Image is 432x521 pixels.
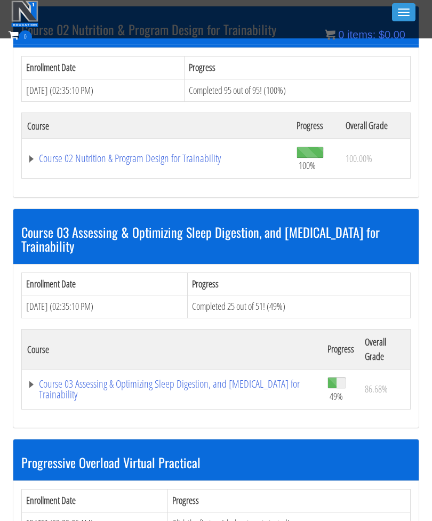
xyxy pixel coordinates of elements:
[338,29,344,41] span: 0
[359,369,411,409] td: 86.68%
[291,113,340,139] th: Progress
[22,329,322,369] th: Course
[19,30,32,44] span: 0
[322,329,359,369] th: Progress
[188,272,411,295] th: Progress
[359,329,411,369] th: Overall Grade
[11,1,38,27] img: n1-education
[22,489,168,512] th: Enrollment Date
[330,390,343,402] span: 49%
[22,295,188,318] td: [DATE] (02:35:10 PM)
[168,489,411,512] th: Progress
[325,29,335,40] img: icon11.png
[379,29,385,41] span: $
[299,159,316,171] span: 100%
[9,28,32,42] a: 0
[340,139,410,179] td: 100.00%
[21,455,411,469] h3: Progressive Overload Virtual Practical
[184,79,410,102] td: Completed 95 out of 95! (100%)
[347,29,375,41] span: items:
[21,225,411,253] h3: Course 03 Assessing & Optimizing Sleep Digestion, and [MEDICAL_DATA] for Trainability
[27,379,317,400] a: Course 03 Assessing & Optimizing Sleep Digestion, and [MEDICAL_DATA] for Trainability
[325,29,405,41] a: 0 items: $0.00
[340,113,410,139] th: Overall Grade
[188,295,411,318] td: Completed 25 out of 51! (49%)
[22,113,292,139] th: Course
[22,79,185,102] td: [DATE] (02:35:10 PM)
[22,272,188,295] th: Enrollment Date
[27,153,286,164] a: Course 02 Nutrition & Program Design for Trainability
[379,29,405,41] bdi: 0.00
